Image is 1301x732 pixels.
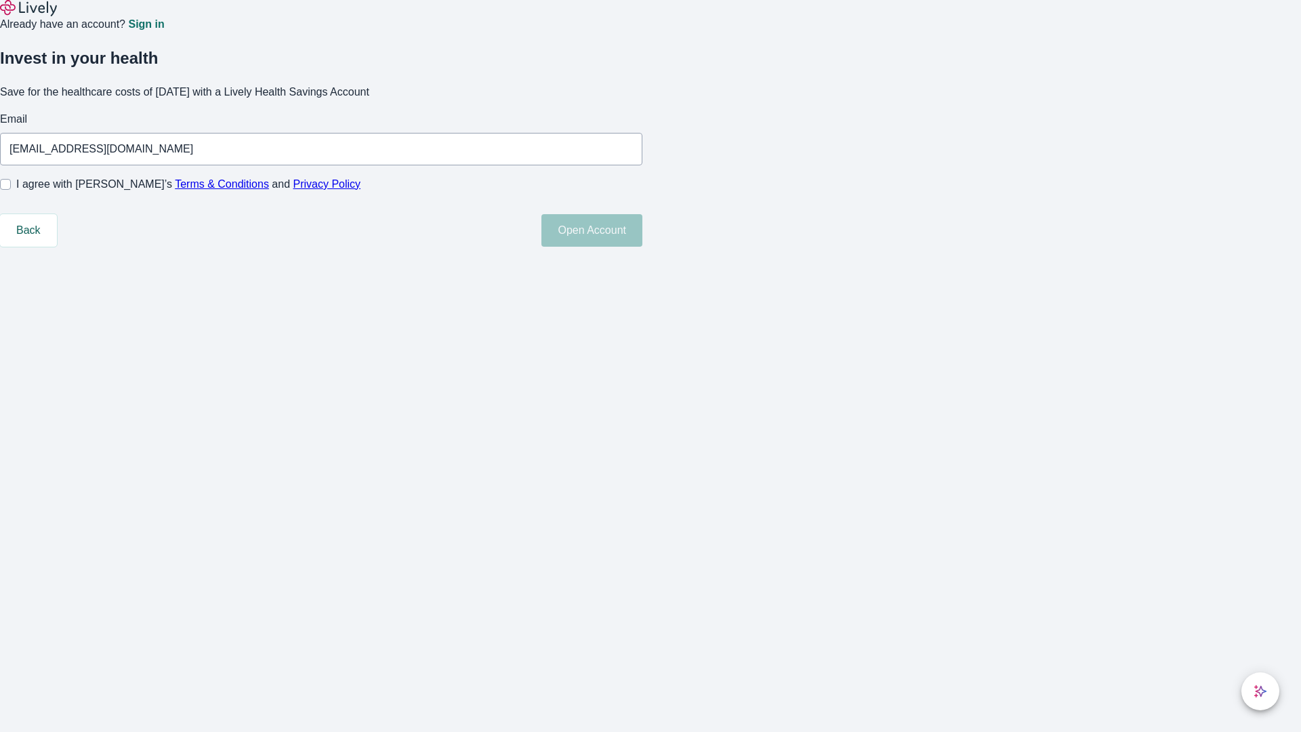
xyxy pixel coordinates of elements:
span: I agree with [PERSON_NAME]’s and [16,176,360,192]
a: Terms & Conditions [175,178,269,190]
svg: Lively AI Assistant [1254,685,1267,698]
button: chat [1241,672,1279,710]
a: Privacy Policy [293,178,361,190]
a: Sign in [128,19,164,30]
